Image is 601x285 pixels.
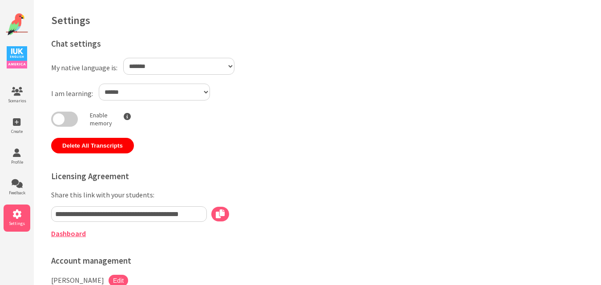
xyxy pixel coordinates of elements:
[51,13,583,27] h1: Settings
[51,63,117,72] label: My native language is:
[4,128,30,134] span: Create
[4,98,30,104] span: Scenarios
[7,46,27,68] img: IUK Logo
[51,190,371,199] p: Share this link with your students:
[4,190,30,196] span: Feedback
[90,111,112,127] p: Enable memory
[51,89,93,98] label: I am learning:
[4,221,30,226] span: Settings
[51,138,134,153] button: Delete All Transcripts
[6,13,28,36] img: Website Logo
[51,171,371,181] h3: Licensing Agreement
[51,229,86,238] a: Dashboard
[51,39,371,49] h3: Chat settings
[4,159,30,165] span: Profile
[51,256,371,266] h3: Account management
